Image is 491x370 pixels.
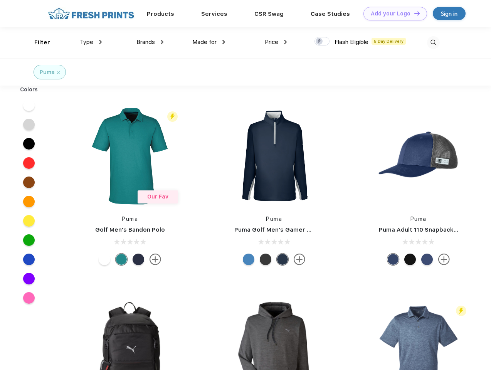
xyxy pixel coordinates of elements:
img: flash_active_toggle.svg [456,306,466,316]
img: more.svg [294,254,305,265]
img: more.svg [150,254,161,265]
img: func=resize&h=266 [79,105,181,207]
img: func=resize&h=266 [367,105,470,207]
span: 5 Day Delivery [372,38,406,45]
img: flash_active_toggle.svg [167,111,178,122]
div: Bright Cobalt [243,254,254,265]
img: more.svg [438,254,450,265]
img: DT [414,11,420,15]
a: CSR Swag [254,10,284,17]
img: dropdown.png [99,40,102,44]
a: Puma [122,216,138,222]
span: Flash Eligible [335,39,368,45]
div: Colors [14,86,44,94]
div: Puma Black [260,254,271,265]
div: Add your Logo [371,10,410,17]
span: Brands [136,39,155,45]
div: Peacoat Qut Shd [421,254,433,265]
div: Sign in [441,9,457,18]
span: Made for [192,39,217,45]
div: Bright White [99,254,110,265]
a: Puma [266,216,282,222]
div: Peacoat with Qut Shd [387,254,399,265]
div: Green Lagoon [116,254,127,265]
span: Type [80,39,93,45]
div: Filter [34,38,50,47]
a: Services [201,10,227,17]
img: fo%20logo%202.webp [46,7,136,20]
a: Sign in [433,7,466,20]
img: dropdown.png [222,40,225,44]
div: Pma Blk with Pma Blk [404,254,416,265]
span: Price [265,39,278,45]
div: Navy Blazer [133,254,144,265]
img: desktop_search.svg [427,36,440,49]
div: Navy Blazer [277,254,288,265]
span: Our Fav [147,193,168,200]
a: Puma Golf Men's Gamer Golf Quarter-Zip [234,226,356,233]
img: func=resize&h=266 [223,105,325,207]
a: Golf Men's Bandon Polo [95,226,165,233]
div: Puma [40,68,55,76]
a: Puma [410,216,427,222]
img: dropdown.png [161,40,163,44]
a: Products [147,10,174,17]
img: filter_cancel.svg [57,71,60,74]
img: dropdown.png [284,40,287,44]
